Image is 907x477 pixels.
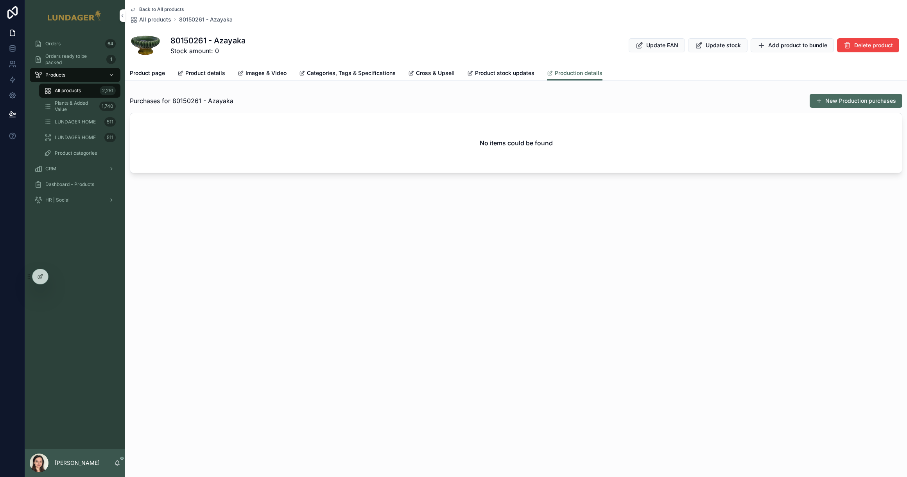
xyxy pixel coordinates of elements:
a: All products [130,16,171,23]
a: Product details [177,66,225,82]
button: Delete product [837,38,899,52]
a: CRM [30,162,120,176]
button: Add product to bundle [751,38,834,52]
div: scrollable content [25,31,125,217]
button: New Production purchases [810,94,902,108]
a: Products [30,68,120,82]
a: HR | Social [30,193,120,207]
span: Production details [555,69,602,77]
a: Orders64 [30,37,120,51]
a: Cross & Upsell [408,66,455,82]
span: Add product to bundle [768,41,827,49]
span: All products [139,16,171,23]
span: Dashboard – Products [45,181,94,188]
a: LUNDAGER HOME511 [39,115,120,129]
div: 1 [106,55,116,64]
div: 511 [104,133,116,142]
img: App logo [47,9,103,22]
button: Update stock [688,38,747,52]
h2: No items could be found [480,138,553,148]
a: Categories, Tags & Specifications [299,66,396,82]
span: Stock amount: 0 [170,46,246,55]
span: LUNDAGER HOME [55,119,96,125]
a: All products2,251 [39,84,120,98]
a: Orders ready to be packed1 [30,52,120,66]
span: Orders ready to be packed [45,53,103,66]
span: Images & Video [246,69,287,77]
span: Back to All products [139,6,184,13]
span: CRM [45,166,56,172]
div: 2,251 [100,86,116,95]
span: Product page [130,69,165,77]
span: Product details [185,69,225,77]
a: Dashboard – Products [30,177,120,191]
a: Production details [547,66,602,81]
a: Product categories [39,146,120,160]
div: 64 [105,39,116,48]
span: Orders [45,41,61,47]
span: All products [55,88,81,94]
span: Categories, Tags & Specifications [307,69,396,77]
a: Back to All products [130,6,184,13]
a: 80150261 - Azayaka [179,16,233,23]
a: Product page [130,66,165,82]
a: Plants & Added Value1,740 [39,99,120,113]
span: Product categories [55,150,97,156]
span: Update stock [706,41,741,49]
h1: 80150261 - Azayaka [170,35,246,46]
span: HR | Social [45,197,70,203]
p: [PERSON_NAME] [55,459,100,467]
a: Images & Video [238,66,287,82]
button: Update EAN [629,38,685,52]
span: Product stock updates [475,69,534,77]
a: LUNDAGER HOME511 [39,130,120,145]
div: 511 [104,117,116,127]
span: Update EAN [646,41,678,49]
span: Products [45,72,65,78]
span: Delete product [854,41,893,49]
span: Plants & Added Value [55,100,96,113]
span: Cross & Upsell [416,69,455,77]
a: Product stock updates [467,66,534,82]
span: LUNDAGER HOME [55,134,96,141]
div: 1,740 [99,102,116,111]
span: Purchases for 80150261 - Azayaka [130,96,233,105]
